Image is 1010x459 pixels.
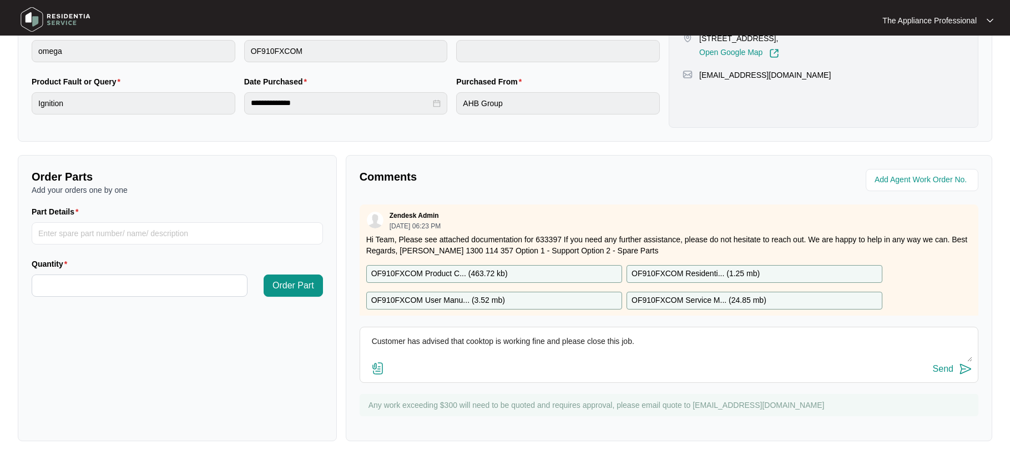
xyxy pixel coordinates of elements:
[32,169,323,184] p: Order Parts
[32,40,235,62] input: Brand
[264,275,323,297] button: Order Part
[769,48,779,58] img: Link-External
[251,97,431,109] input: Date Purchased
[456,92,660,114] input: Purchased From
[32,184,323,196] p: Add your orders one by one
[987,18,993,23] img: dropdown arrow
[32,258,72,270] label: Quantity
[683,69,693,79] img: map-pin
[632,295,766,307] p: OF910FXCOM Service M... ( 24.85 mb )
[456,40,660,62] input: Serial Number
[32,206,83,217] label: Part Details
[244,40,448,62] input: Product Model
[32,275,247,296] input: Quantity
[32,76,125,87] label: Product Fault or Query
[699,33,779,44] p: [STREET_ADDRESS],
[699,48,779,58] a: Open Google Map
[32,92,235,114] input: Product Fault or Query
[366,234,972,256] p: Hi Team, Please see attached documentation for 633397 If you need any further assistance, please ...
[390,211,439,220] p: Zendesk Admin
[875,173,972,187] input: Add Agent Work Order No.
[360,169,661,184] p: Comments
[959,362,972,376] img: send-icon.svg
[933,362,972,377] button: Send
[456,76,526,87] label: Purchased From
[882,15,977,26] p: The Appliance Professional
[366,333,972,362] textarea: Customer has advised that cooktop is working fine and please close this job.
[368,400,973,411] p: Any work exceeding $300 will need to be quoted and requires approval, please email quote to [EMAI...
[371,362,385,375] img: file-attachment-doc.svg
[632,268,760,280] p: OF910FXCOM Residenti... ( 1.25 mb )
[371,295,505,307] p: OF910FXCOM User Manu... ( 3.52 mb )
[244,76,311,87] label: Date Purchased
[371,268,508,280] p: OF910FXCOM Product C... ( 463.72 kb )
[272,279,314,292] span: Order Part
[933,364,953,374] div: Send
[367,212,383,228] img: user.svg
[32,222,323,245] input: Part Details
[17,3,94,36] img: residentia service logo
[699,69,831,81] p: [EMAIL_ADDRESS][DOMAIN_NAME]
[390,223,441,229] p: [DATE] 06:23 PM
